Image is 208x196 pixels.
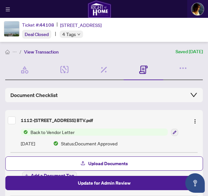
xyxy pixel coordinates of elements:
[185,173,205,193] button: Open asap
[5,50,10,54] span: home
[21,117,185,124] div: 1112-[STREET_ADDRESS] BTV.pdf
[4,21,19,36] img: IMG-W12250509_1.jpg
[77,33,80,36] span: down
[25,31,49,37] span: Deal Closed
[10,91,198,99] div: Document Checklist
[12,50,17,54] span: ellipsis
[78,178,130,188] span: Update for Admin Review
[22,21,54,29] div: Ticket #:
[62,31,76,38] span: 4 Tags
[5,176,203,190] button: Update for Admin Review
[28,129,77,136] span: Back to Vendor Letter
[21,140,35,147] span: [DATE]
[88,158,128,169] span: Upload Documents
[5,156,203,171] button: Upload Documents
[190,91,198,99] span: collapsed
[61,140,117,147] span: Status: Document Approved
[21,129,28,136] img: Status Icon
[19,48,21,55] li: /
[176,48,203,55] article: Saved [DATE]
[10,91,58,99] span: Document Checklist
[53,141,58,146] img: Document Status
[192,119,198,124] img: Logo
[191,3,204,15] img: Profile Icon
[60,21,102,29] span: [STREET_ADDRESS]
[6,7,10,12] span: menu
[40,22,54,28] span: 44108
[24,49,59,55] span: View Transaction
[190,115,200,126] button: Logo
